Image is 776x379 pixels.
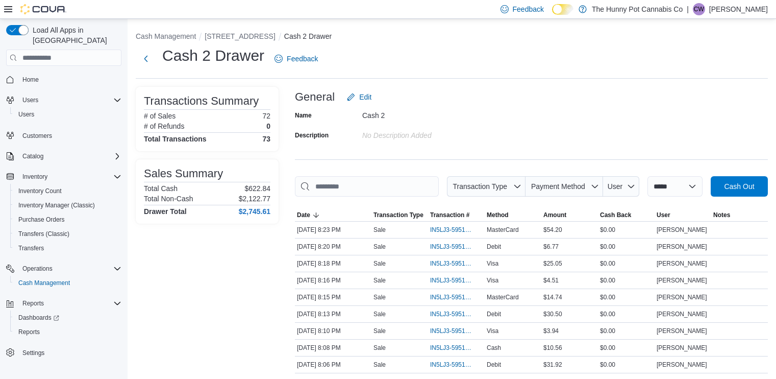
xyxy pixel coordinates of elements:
[136,32,196,40] button: Cash Management
[598,241,655,253] div: $0.00
[373,344,386,352] p: Sale
[18,74,43,86] a: Home
[22,76,39,84] span: Home
[430,293,472,301] span: IN5LJ3-5951133
[430,342,483,354] button: IN5LJ3-5951060
[525,176,603,197] button: Payment Method
[14,185,66,197] a: Inventory Count
[430,325,483,337] button: IN5LJ3-5951083
[295,257,371,270] div: [DATE] 8:18 PM
[22,349,44,357] span: Settings
[14,277,74,289] a: Cash Management
[2,262,126,276] button: Operations
[543,211,566,219] span: Amount
[10,212,126,227] button: Purchase Orders
[600,211,631,219] span: Cash Back
[136,49,156,69] button: Next
[287,54,318,64] span: Feedback
[18,297,121,310] span: Reports
[430,276,472,285] span: IN5LJ3-5951147
[14,108,121,121] span: Users
[541,209,598,221] button: Amount
[18,187,62,195] span: Inventory Count
[487,310,501,318] span: Debit
[262,112,270,120] p: 72
[513,4,544,14] span: Feedback
[14,242,48,254] a: Transfers
[2,128,126,143] button: Customers
[10,227,126,241] button: Transfers (Classic)
[144,95,259,107] h3: Transactions Summary
[657,310,707,318] span: [PERSON_NAME]
[18,230,69,238] span: Transfers (Classic)
[162,45,264,66] h1: Cash 2 Drawer
[2,296,126,311] button: Reports
[485,209,541,221] button: Method
[14,214,121,226] span: Purchase Orders
[14,214,69,226] a: Purchase Orders
[2,93,126,107] button: Users
[373,243,386,251] p: Sale
[22,132,52,140] span: Customers
[657,327,707,335] span: [PERSON_NAME]
[709,3,768,15] p: [PERSON_NAME]
[373,226,386,234] p: Sale
[295,209,371,221] button: Date
[543,361,562,369] span: $31.92
[598,359,655,371] div: $0.00
[430,226,472,234] span: IN5LJ3-5951198
[359,92,371,102] span: Edit
[487,276,498,285] span: Visa
[598,224,655,236] div: $0.00
[598,209,655,221] button: Cash Back
[430,361,472,369] span: IN5LJ3-5951050
[22,265,53,273] span: Operations
[430,308,483,320] button: IN5LJ3-5951114
[10,184,126,198] button: Inventory Count
[430,310,472,318] span: IN5LJ3-5951114
[18,150,47,162] button: Catalog
[14,277,121,289] span: Cash Management
[18,171,121,183] span: Inventory
[657,211,670,219] span: User
[543,226,562,234] span: $54.20
[22,173,47,181] span: Inventory
[430,224,483,236] button: IN5LJ3-5951198
[2,345,126,360] button: Settings
[22,299,44,307] span: Reports
[373,361,386,369] p: Sale
[295,325,371,337] div: [DATE] 8:10 PM
[295,291,371,303] div: [DATE] 8:15 PM
[239,207,270,216] h4: $2,745.61
[598,308,655,320] div: $0.00
[447,176,525,197] button: Transaction Type
[487,211,509,219] span: Method
[136,31,768,43] nav: An example of EuiBreadcrumbs
[430,259,472,268] span: IN5LJ3-5951165
[713,211,730,219] span: Notes
[603,176,639,197] button: User
[543,344,562,352] span: $10.56
[18,347,48,359] a: Settings
[144,135,207,143] h4: Total Transactions
[18,263,57,275] button: Operations
[373,310,386,318] p: Sale
[295,111,312,120] label: Name
[373,259,386,268] p: Sale
[295,224,371,236] div: [DATE] 8:23 PM
[598,342,655,354] div: $0.00
[144,168,223,180] h3: Sales Summary
[373,327,386,335] p: Sale
[14,185,121,197] span: Inventory Count
[18,110,34,119] span: Users
[14,199,121,211] span: Inventory Manager (Classic)
[10,107,126,122] button: Users
[18,297,48,310] button: Reports
[295,359,371,371] div: [DATE] 8:06 PM
[711,209,768,221] button: Notes
[10,325,126,339] button: Reports
[487,344,501,352] span: Cash
[22,152,43,160] span: Catalog
[14,326,121,338] span: Reports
